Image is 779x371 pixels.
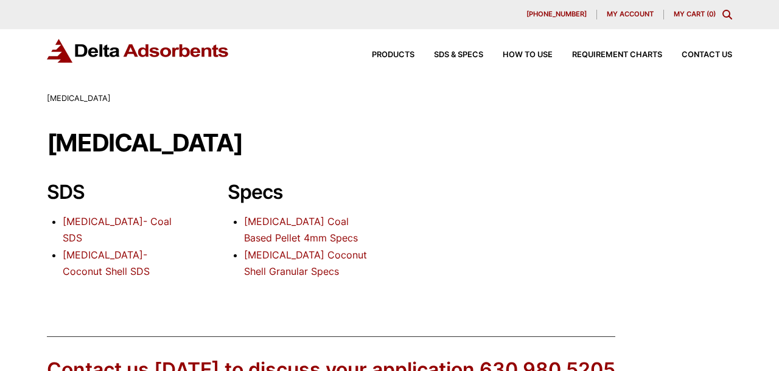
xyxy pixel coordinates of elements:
span: SDS & SPECS [434,51,483,59]
a: SDS & SPECS [414,51,483,59]
a: My Cart (0) [674,10,716,18]
span: Contact Us [682,51,732,59]
img: Delta Adsorbents [47,39,229,63]
a: Requirement Charts [553,51,662,59]
span: How to Use [503,51,553,59]
div: Toggle Modal Content [722,10,732,19]
a: How to Use [483,51,553,59]
a: My account [597,10,664,19]
h1: [MEDICAL_DATA] [47,130,732,156]
a: [MEDICAL_DATA]- Coconut Shell SDS [63,249,150,277]
a: [MEDICAL_DATA] Coal Based Pellet 4mm Specs [244,215,358,244]
a: [MEDICAL_DATA]- Coal SDS [63,215,172,244]
span: 0 [709,10,713,18]
span: Requirement Charts [572,51,662,59]
a: [MEDICAL_DATA] Coconut Shell Granular Specs [244,249,367,277]
span: My account [607,11,654,18]
a: Products [352,51,414,59]
span: [MEDICAL_DATA] [47,94,111,103]
span: [PHONE_NUMBER] [526,11,587,18]
span: Products [372,51,414,59]
a: [PHONE_NUMBER] [517,10,597,19]
h2: SDS [47,181,189,204]
h2: Specs [228,181,370,204]
a: Contact Us [662,51,732,59]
